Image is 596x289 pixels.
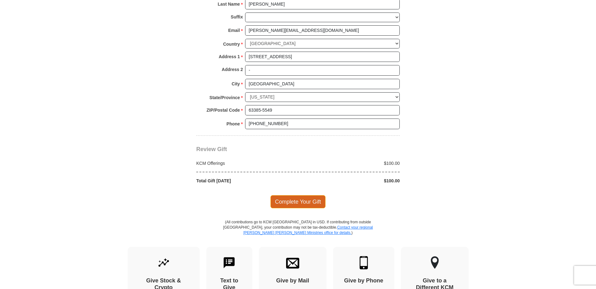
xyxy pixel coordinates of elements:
strong: ZIP/Postal Code [207,106,240,114]
div: Total Gift [DATE] [193,178,298,184]
div: $100.00 [298,160,403,166]
div: KCM Offerings [193,160,298,166]
div: $100.00 [298,178,403,184]
span: Review Gift [196,146,227,152]
strong: Phone [227,119,240,128]
strong: Address 1 [219,52,240,61]
img: give-by-stock.svg [157,256,170,269]
strong: Address 2 [222,65,243,74]
strong: State/Province [209,93,240,102]
img: envelope.svg [286,256,299,269]
h4: Give by Mail [270,277,316,284]
strong: Email [228,26,240,35]
strong: Suffix [231,13,243,21]
strong: Country [223,40,240,48]
h4: Give by Phone [344,277,383,284]
p: (All contributions go to KCM [GEOGRAPHIC_DATA] in USD. If contributing from outside [GEOGRAPHIC_D... [223,220,373,247]
span: Complete Your Gift [270,195,326,208]
img: text-to-give.svg [223,256,236,269]
img: mobile.svg [357,256,370,269]
img: other-region [430,256,439,269]
strong: City [232,79,240,88]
